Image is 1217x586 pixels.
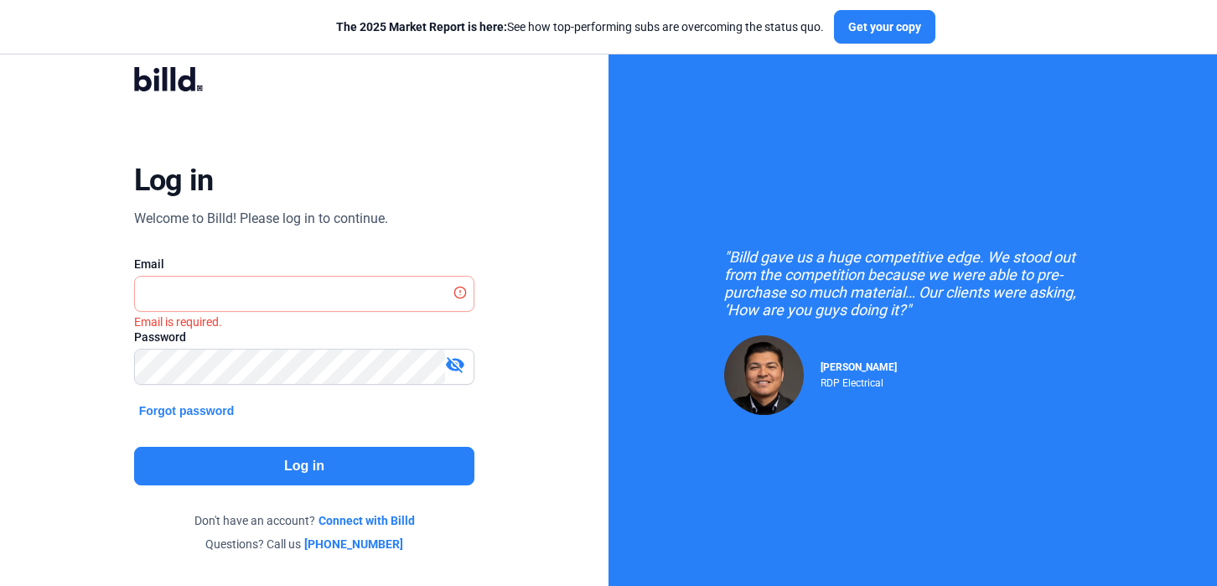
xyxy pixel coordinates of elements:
[134,209,388,229] div: Welcome to Billd! Please log in to continue.
[336,20,507,34] span: The 2025 Market Report is here:
[445,355,465,375] mat-icon: visibility_off
[134,329,475,345] div: Password
[336,18,824,35] div: See how top-performing subs are overcoming the status quo.
[834,10,935,44] button: Get your copy
[134,315,222,329] i: Email is required.
[304,536,403,552] a: [PHONE_NUMBER]
[821,373,897,389] div: RDP Electrical
[134,512,475,529] div: Don't have an account?
[318,512,415,529] a: Connect with Billd
[134,402,240,420] button: Forgot password
[134,256,475,272] div: Email
[134,447,475,485] button: Log in
[821,361,897,373] span: [PERSON_NAME]
[724,335,804,415] img: Raul Pacheco
[134,162,214,199] div: Log in
[134,536,475,552] div: Questions? Call us
[724,248,1101,319] div: "Billd gave us a huge competitive edge. We stood out from the competition because we were able to...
